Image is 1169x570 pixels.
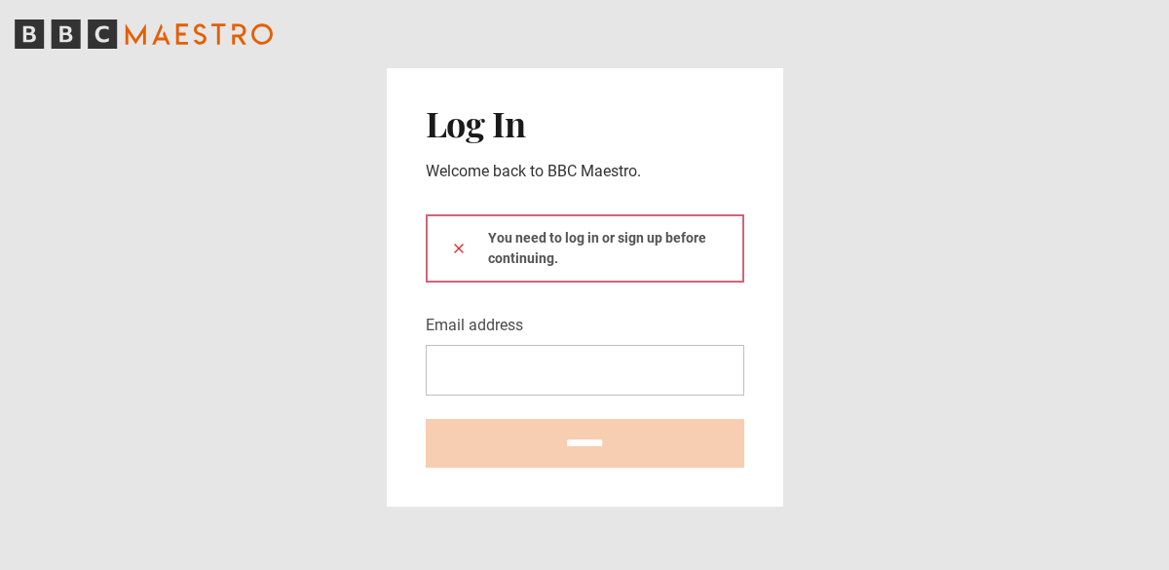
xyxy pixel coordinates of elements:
[426,214,744,283] div: You need to log in or sign up before continuing.
[426,102,744,143] h2: Log In
[426,160,744,183] p: Welcome back to BBC Maestro.
[426,314,523,337] label: Email address
[15,19,273,49] svg: BBC Maestro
